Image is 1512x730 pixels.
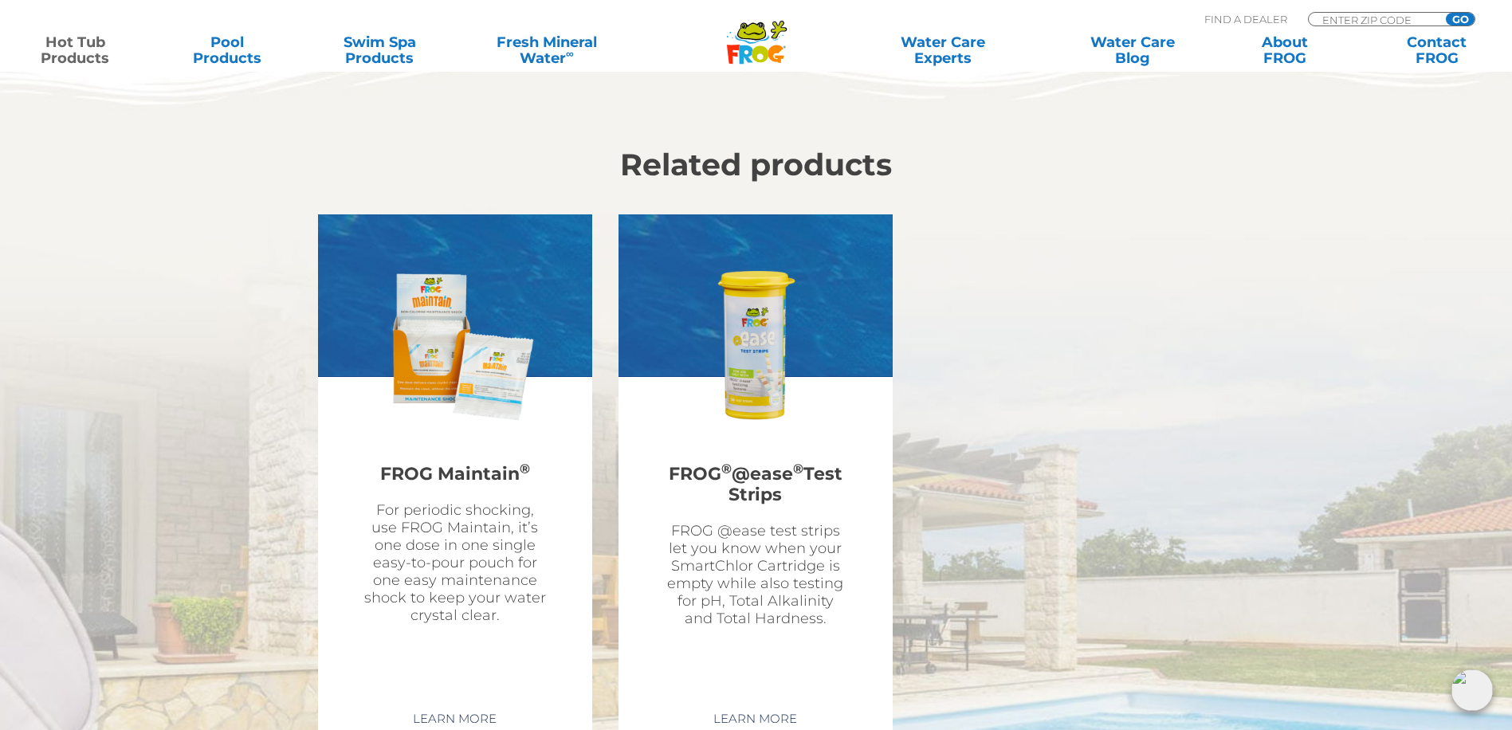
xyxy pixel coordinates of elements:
a: Hot TubProducts [16,34,135,66]
img: Related Products Thumbnail [363,254,548,439]
h2: FROG Maintain [362,455,548,493]
a: Water CareExperts [847,34,1039,66]
input: GO [1446,13,1475,26]
a: PoolProducts [168,34,287,66]
a: Swim SpaProducts [320,34,439,66]
h2: FROG @ease Test Strips [662,455,849,514]
a: Related Products ThumbnailFROG®@ease®Test StripsFROG @ease test strips let you know when your Sma... [619,214,893,693]
a: Fresh MineralWater∞ [473,34,621,66]
a: AboutFROG [1225,34,1344,66]
img: openIcon [1451,669,1493,711]
h2: Related products [318,147,1195,182]
p: Find A Dealer [1204,12,1287,26]
p: FROG @ease test strips let you know when your SmartChlor Cartridge is empty while also testing fo... [662,522,849,627]
sup: ® [793,460,803,476]
a: Related Products ThumbnailFROG Maintain®For periodic shocking, use FROG Maintain, it’s one dose i... [318,214,592,693]
a: ContactFROG [1377,34,1496,66]
sup: ∞ [566,47,574,60]
sup: ® [520,460,530,476]
input: Zip Code Form [1321,13,1428,26]
sup: ® [721,460,732,476]
img: Related Products Thumbnail [663,254,848,439]
a: Water CareBlog [1073,34,1192,66]
p: For periodic shocking, use FROG Maintain, it’s one dose in one single easy-to-pour pouch for one ... [362,501,548,624]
